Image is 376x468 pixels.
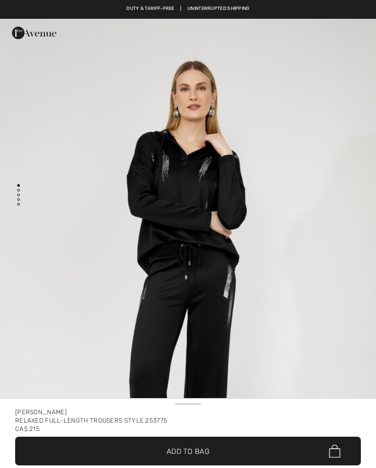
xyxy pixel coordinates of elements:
a: 1ère Avenue [12,28,56,37]
div: [PERSON_NAME] [15,408,361,416]
span: Add to Bag [167,446,209,457]
span: CA$ 215 [15,425,40,433]
img: 1ère Avenue [12,22,56,43]
div: Relaxed Full-length Trousers Style 253775 [15,416,361,425]
button: Add to Bag [15,437,361,465]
